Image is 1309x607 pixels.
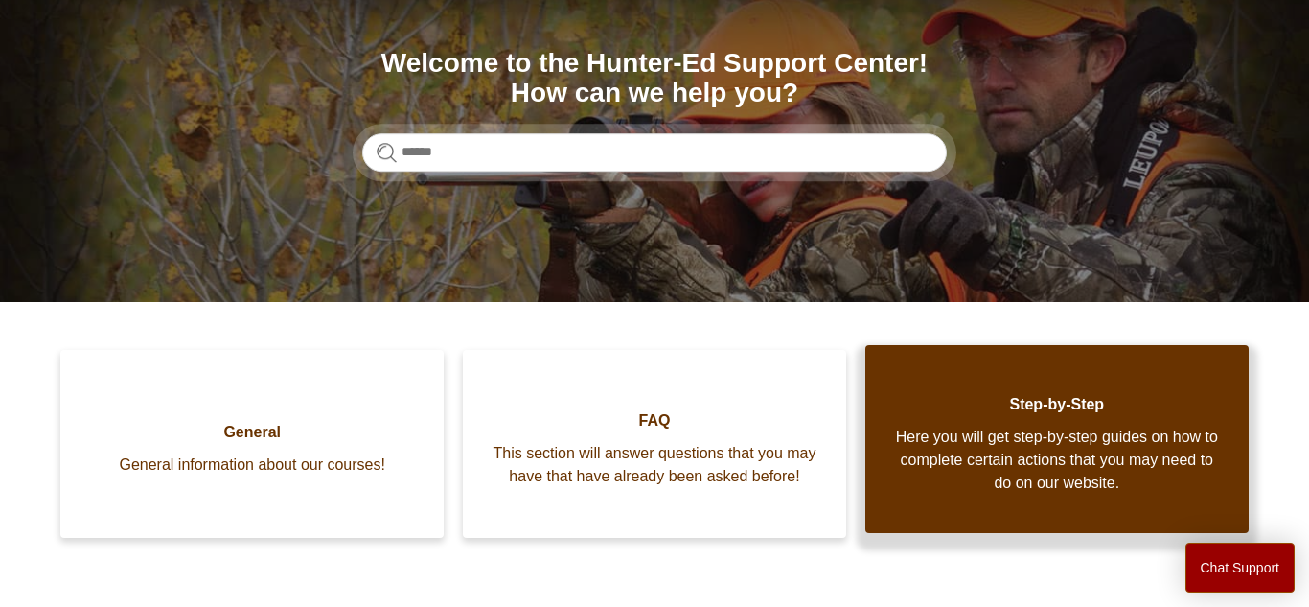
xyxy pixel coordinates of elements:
[89,454,415,477] span: General information about our courses!
[865,345,1249,533] a: Step-by-Step Here you will get step-by-step guides on how to complete certain actions that you ma...
[362,133,947,172] input: Search
[362,49,947,108] h1: Welcome to the Hunter-Ed Support Center! How can we help you?
[1185,543,1296,593] button: Chat Support
[463,350,846,538] a: FAQ This section will answer questions that you may have that have already been asked before!
[89,421,415,444] span: General
[492,409,817,432] span: FAQ
[60,350,444,538] a: General General information about our courses!
[894,426,1220,495] span: Here you will get step-by-step guides on how to complete certain actions that you may need to do ...
[894,393,1220,416] span: Step-by-Step
[492,442,817,488] span: This section will answer questions that you may have that have already been asked before!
